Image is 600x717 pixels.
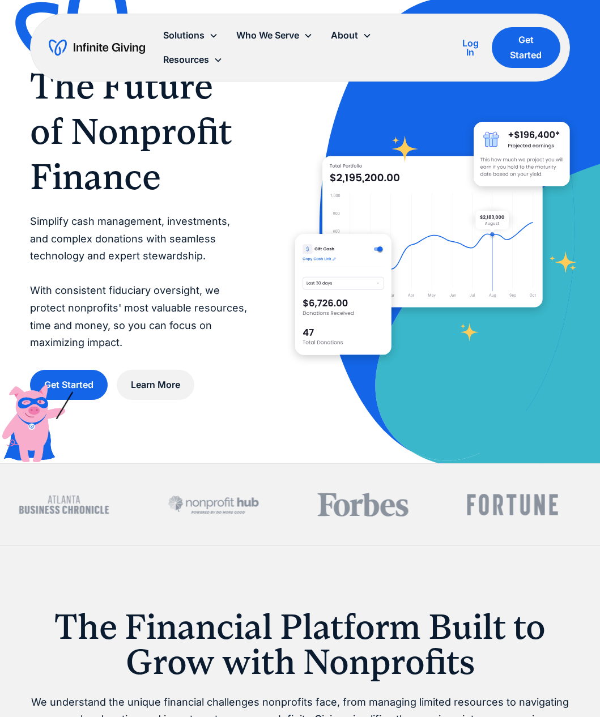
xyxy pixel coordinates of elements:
div: Resources [163,52,209,67]
div: Resources [154,48,232,72]
a: Log In [458,36,483,59]
a: home [49,39,145,57]
img: fundraising star [550,251,577,273]
div: Solutions [154,23,227,48]
div: Solutions [163,28,205,43]
a: Get Started [30,370,108,400]
img: nonprofit donation platform [322,156,542,308]
div: Log In [458,39,483,57]
p: Simplify cash management, investments, and complex donations with seamless technology and expert ... [30,213,250,352]
div: Who We Serve [236,28,299,43]
h1: The Future of Nonprofit Finance [30,63,250,199]
a: Get Started [492,27,561,68]
div: Who We Serve [227,23,322,48]
a: Learn More [117,370,194,400]
h1: The Financial Platform Built to Grow with Nonprofits [30,609,570,680]
div: About [331,28,358,43]
img: donation software for nonprofits [295,234,392,355]
div: About [322,23,381,48]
